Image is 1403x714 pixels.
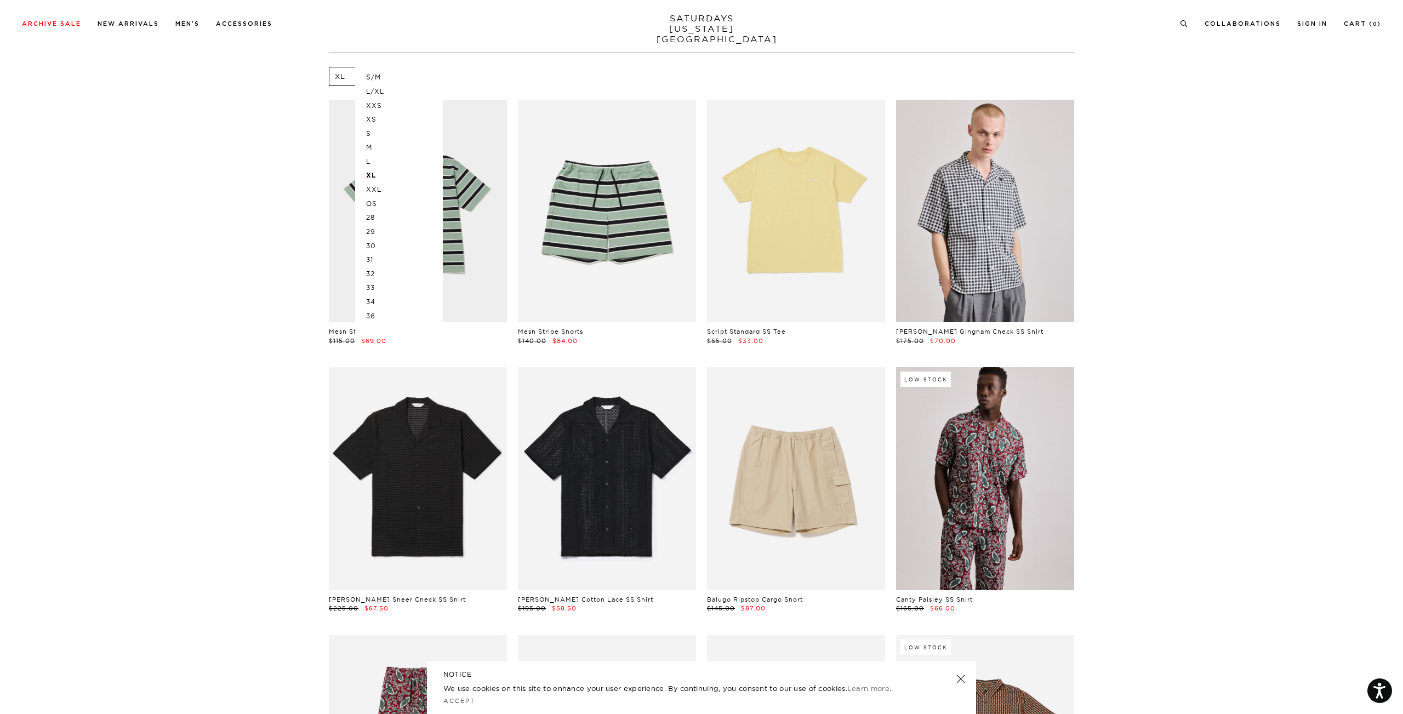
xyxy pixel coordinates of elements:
[361,337,386,345] span: $69.00
[518,596,653,603] a: [PERSON_NAME] Cotton Lace SS Shirt
[366,225,432,239] p: 29
[707,328,786,335] a: Script Standard SS Tee
[98,21,159,27] a: New Arrivals
[443,670,960,679] h5: NOTICE
[518,328,583,335] a: Mesh Stripe Shorts
[707,337,732,345] span: $55.00
[443,683,921,694] p: We use cookies on this site to enhance your user experience. By continuing, you consent to our us...
[1297,21,1327,27] a: Sign In
[1373,22,1377,27] small: 0
[366,112,432,127] p: XS
[329,604,358,612] span: $225.00
[518,604,546,612] span: $195.00
[366,127,432,141] p: S
[366,197,432,211] p: OS
[900,372,951,387] div: Low Stock
[366,281,432,295] p: 33
[366,169,432,183] p: XL
[552,604,577,612] span: $58.50
[707,604,735,612] span: $145.00
[366,182,432,197] p: XXL
[366,295,432,309] p: 34
[930,337,956,345] span: $70.00
[552,337,578,345] span: $84.00
[22,21,81,27] a: Archive Sale
[738,337,763,345] span: $33.00
[896,604,924,612] span: $165.00
[518,337,546,345] span: $140.00
[443,697,475,705] a: Accept
[1344,21,1381,27] a: Cart (0)
[900,639,951,655] div: Low Stock
[366,155,432,169] p: L
[329,337,355,345] span: $115.00
[896,596,973,603] a: Canty Paisley SS Shirt
[366,267,432,281] p: 32
[366,140,432,155] p: M
[329,596,466,603] a: [PERSON_NAME] Sheer Check SS Shirt
[366,84,432,99] p: L/XL
[896,337,924,345] span: $175.00
[366,253,432,267] p: 31
[364,604,389,612] span: $67.50
[1205,21,1281,27] a: Collaborations
[896,328,1043,335] a: [PERSON_NAME] Gingham Check SS Shirt
[329,328,426,335] a: Mesh Stripe Relaxed SS Tee
[335,72,345,81] p: XL
[216,21,272,27] a: Accessories
[366,99,432,113] p: XXS
[366,239,432,253] p: 30
[930,604,955,612] span: $66.00
[175,21,199,27] a: Men's
[366,309,432,323] p: 36
[366,70,432,84] p: S/M
[741,604,766,612] span: $87.00
[707,596,803,603] a: Balugo Ripstop Cargo Short
[366,210,432,225] p: 28
[847,684,889,693] a: Learn more
[657,13,747,44] a: SATURDAYS[US_STATE][GEOGRAPHIC_DATA]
